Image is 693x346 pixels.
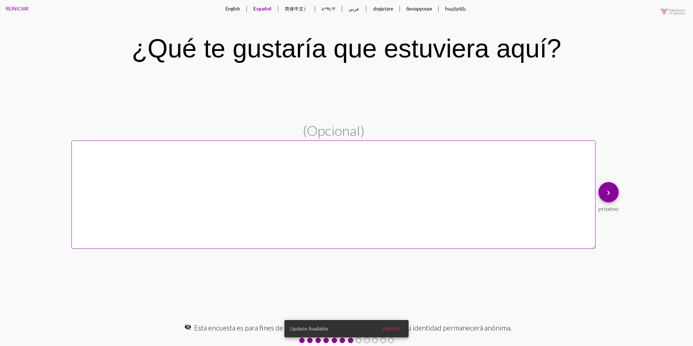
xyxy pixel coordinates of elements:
button: Reload [377,322,406,335]
div: ¿Qué te gustaría que estuviera aquí? [132,34,561,63]
img: VOAmerica-1920-logo-pos-alpha-20210513.png [655,2,691,22]
span: (Opcional) [303,122,365,139]
span: Esta encuesta es para fines de demostración, valoramos su privacidad, su identidad permanecerá an... [194,324,512,332]
mat-icon: keyboard_arrow_right [604,189,613,197]
span: Update Available [290,325,328,332]
mat-icon: visibility_off [184,324,191,330]
div: próximo [598,202,619,212]
span: Reload [383,325,400,332]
